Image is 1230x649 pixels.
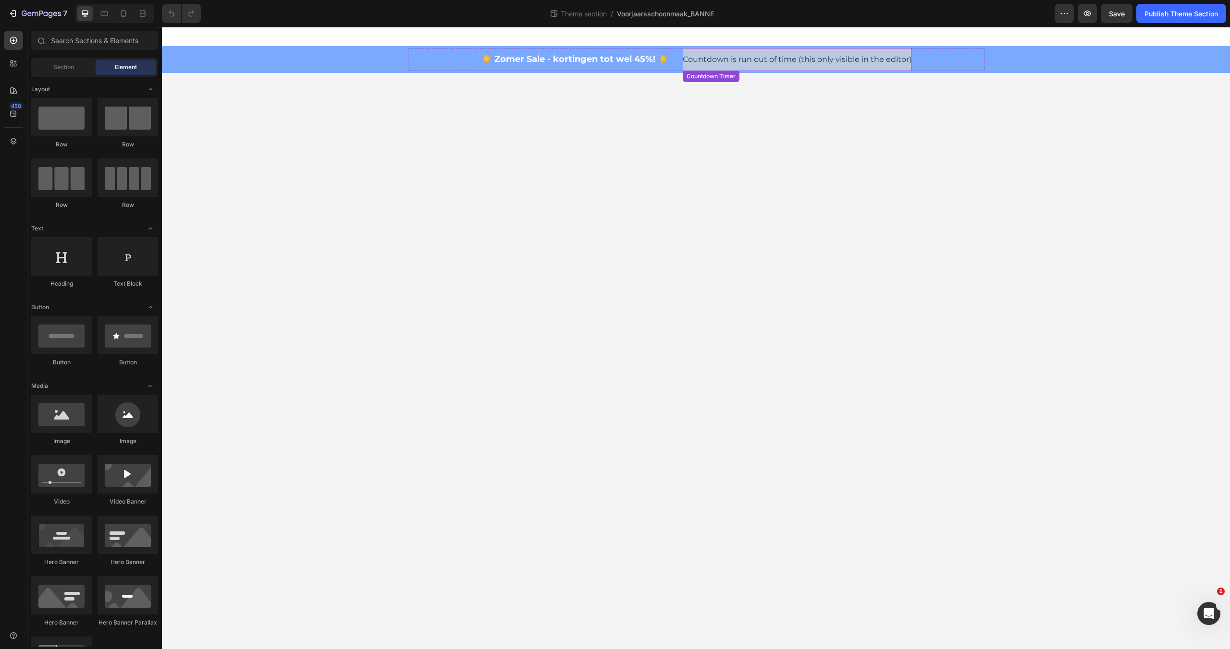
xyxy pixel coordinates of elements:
div: Publish Theme Section [1144,9,1218,19]
span: Toggle open [143,378,158,394]
span: Countdown is run out of time (this only visible in the editor) [521,27,750,38]
div: 450 [9,102,23,110]
div: Row [31,201,92,209]
div: Hero Banner [31,558,92,566]
span: Text [31,224,43,233]
span: Element [115,63,137,72]
iframe: Design area [162,27,1230,649]
span: Save [1109,10,1125,18]
span: 1 [1217,588,1225,595]
button: Publish Theme Section [1136,4,1226,23]
div: Undo/Redo [162,4,201,23]
button: Save [1101,4,1132,23]
span: / [611,9,613,19]
div: Hero Banner [31,618,92,627]
div: Hero Banner Parallax [98,618,158,627]
div: Hero Banner [98,558,158,566]
span: Voorjaarsschoonmaak_BANNE [617,9,714,19]
span: Toggle open [143,221,158,236]
span: Section [53,63,74,72]
input: Search Sections & Elements [31,31,158,50]
div: Button [98,358,158,367]
span: Button [31,303,49,312]
button: 7 [4,4,72,23]
div: Heading [31,279,92,288]
div: Row [98,201,158,209]
div: Row [31,140,92,149]
div: Video [31,497,92,506]
p: 7 [63,8,67,19]
div: Button [31,358,92,367]
span: Media [31,382,48,390]
div: Video Banner [98,497,158,506]
span: Toggle open [143,82,158,97]
div: Image [98,437,158,445]
span: Layout [31,85,50,94]
iframe: Intercom live chat [1197,602,1220,625]
div: Text Block [98,279,158,288]
div: Row [98,140,158,149]
span: Theme section [559,9,609,19]
div: Countdown Timer [523,45,576,54]
div: Image [31,437,92,445]
span: Toggle open [143,300,158,315]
